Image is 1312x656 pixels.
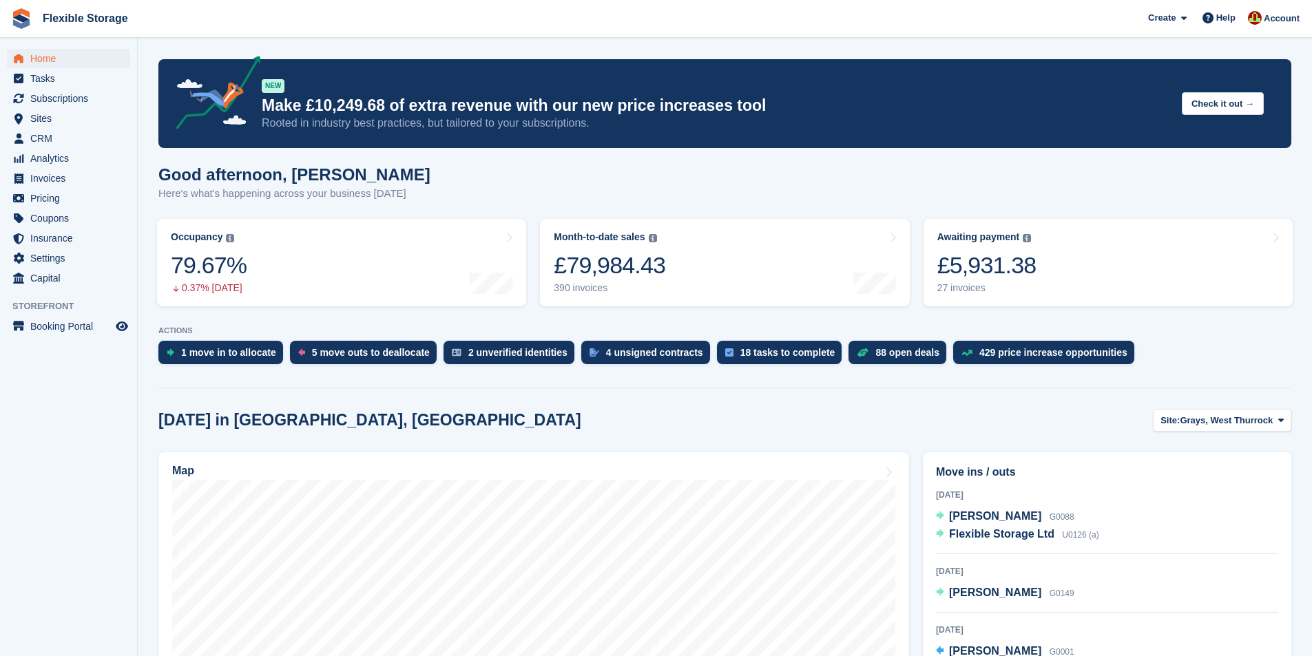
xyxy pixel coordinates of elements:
[30,89,113,108] span: Subscriptions
[936,526,1099,544] a: Flexible Storage Ltd U0126 (a)
[554,251,665,279] div: £79,984.43
[30,69,113,88] span: Tasks
[30,268,113,288] span: Capital
[936,624,1278,636] div: [DATE]
[848,341,953,371] a: 88 open deals
[11,8,32,29] img: stora-icon-8386f47178a22dfd0bd8f6a31ec36ba5ce8667c1dd55bd0f319d3a0aa187defe.svg
[7,89,130,108] a: menu
[949,528,1054,540] span: Flexible Storage Ltd
[171,282,247,294] div: 0.37% [DATE]
[172,465,194,477] h2: Map
[444,341,581,371] a: 2 unverified identities
[1182,92,1264,115] button: Check it out →
[936,584,1074,602] a: [PERSON_NAME] G0149
[165,56,261,134] img: price-adjustments-announcement-icon-8257ccfd72463d97f412b2fc003d46551f7dbcb40ab6d574587a9cd5c0d94...
[1062,530,1098,540] span: U0126 (a)
[158,341,290,371] a: 1 move in to allocate
[30,109,113,128] span: Sites
[158,165,430,184] h1: Good afternoon, [PERSON_NAME]
[1050,512,1074,522] span: G0088
[30,129,113,148] span: CRM
[949,510,1041,522] span: [PERSON_NAME]
[937,231,1020,243] div: Awaiting payment
[649,234,657,242] img: icon-info-grey-7440780725fd019a000dd9b08b2336e03edf1995a4989e88bcd33f0948082b44.svg
[979,347,1127,358] div: 429 price increase opportunities
[1160,414,1180,427] span: Site:
[37,7,134,30] a: Flexible Storage
[262,79,284,93] div: NEW
[961,350,972,356] img: price_increase_opportunities-93ffe204e8149a01c8c9dc8f82e8f89637d9d84a8eef4429ea346261dce0b2c0.svg
[30,317,113,336] span: Booking Portal
[298,348,305,357] img: move_outs_to_deallocate_icon-f764333ba52eb49d3ac5e1228854f67142a1ed5810a6f6cc68b1a99e826820c5.svg
[7,129,130,148] a: menu
[590,348,599,357] img: contract_signature_icon-13c848040528278c33f63329250d36e43548de30e8caae1d1a13099fd9432cc5.svg
[1050,589,1074,598] span: G0149
[924,219,1293,306] a: Awaiting payment £5,931.38 27 invoices
[554,231,645,243] div: Month-to-date sales
[262,116,1171,131] p: Rooted in industry best practices, but tailored to your subscriptions.
[167,348,174,357] img: move_ins_to_allocate_icon-fdf77a2bb77ea45bf5b3d319d69a93e2d87916cf1d5bf7949dd705db3b84f3ca.svg
[7,189,130,208] a: menu
[468,347,568,358] div: 2 unverified identities
[7,268,130,288] a: menu
[937,282,1037,294] div: 27 invoices
[857,348,868,357] img: deal-1b604bf984904fb50ccaf53a9ad4b4a5d6e5aea283cecdc64d6e3604feb123c2.svg
[158,186,430,202] p: Here's what's happening across your business [DATE]
[936,489,1278,501] div: [DATE]
[7,248,130,268] a: menu
[171,251,247,279] div: 79.67%
[30,49,113,68] span: Home
[158,326,1291,335] p: ACTIONS
[1153,409,1291,432] button: Site: Grays, West Thurrock
[262,96,1171,116] p: Make £10,249.68 of extra revenue with our new price increases tool
[7,169,130,188] a: menu
[30,229,113,248] span: Insurance
[1216,11,1236,25] span: Help
[540,219,909,306] a: Month-to-date sales £79,984.43 390 invoices
[30,248,113,268] span: Settings
[7,317,130,336] a: menu
[7,229,130,248] a: menu
[1264,12,1300,25] span: Account
[30,169,113,188] span: Invoices
[717,341,849,371] a: 18 tasks to complete
[12,299,137,313] span: Storefront
[936,508,1074,526] a: [PERSON_NAME] G0088
[1248,11,1262,25] img: David Jones
[581,341,717,371] a: 4 unsigned contracts
[7,109,130,128] a: menu
[953,341,1141,371] a: 429 price increase opportunities
[7,149,130,168] a: menu
[725,348,733,357] img: task-75834270c22a3079a89374b754ae025e5fb1db73e45f91037f5363f120a921f8.svg
[114,318,130,335] a: Preview store
[1180,414,1273,427] span: Grays, West Thurrock
[7,69,130,88] a: menu
[30,189,113,208] span: Pricing
[554,282,665,294] div: 390 invoices
[452,348,461,357] img: verify_identity-adf6edd0f0f0b5bbfe63781bf79b02c33cf7c696d77639b501bdc392416b5a36.svg
[30,209,113,228] span: Coupons
[30,149,113,168] span: Analytics
[875,347,939,358] div: 88 open deals
[171,231,222,243] div: Occupancy
[312,347,430,358] div: 5 move outs to deallocate
[157,219,526,306] a: Occupancy 79.67% 0.37% [DATE]
[7,209,130,228] a: menu
[740,347,835,358] div: 18 tasks to complete
[158,411,581,430] h2: [DATE] in [GEOGRAPHIC_DATA], [GEOGRAPHIC_DATA]
[1023,234,1031,242] img: icon-info-grey-7440780725fd019a000dd9b08b2336e03edf1995a4989e88bcd33f0948082b44.svg
[936,464,1278,480] h2: Move ins / outs
[181,347,276,358] div: 1 move in to allocate
[937,251,1037,279] div: £5,931.38
[7,49,130,68] a: menu
[949,586,1041,598] span: [PERSON_NAME]
[290,341,444,371] a: 5 move outs to deallocate
[606,347,703,358] div: 4 unsigned contracts
[936,565,1278,578] div: [DATE]
[226,234,234,242] img: icon-info-grey-7440780725fd019a000dd9b08b2336e03edf1995a4989e88bcd33f0948082b44.svg
[1148,11,1176,25] span: Create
